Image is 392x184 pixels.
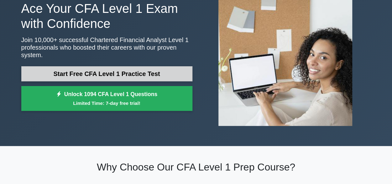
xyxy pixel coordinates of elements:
small: Limited Time: 7-day free trial! [29,100,185,107]
a: Unlock 1094 CFA Level 1 QuestionsLimited Time: 7-day free trial! [21,86,192,111]
h2: Why Choose Our CFA Level 1 Prep Course? [21,161,371,173]
p: Join 10,000+ successful Chartered Financial Analyst Level 1 professionals who boosted their caree... [21,36,192,59]
a: Start Free CFA Level 1 Practice Test [21,66,192,81]
h1: Ace Your CFA Level 1 Exam with Confidence [21,1,192,31]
